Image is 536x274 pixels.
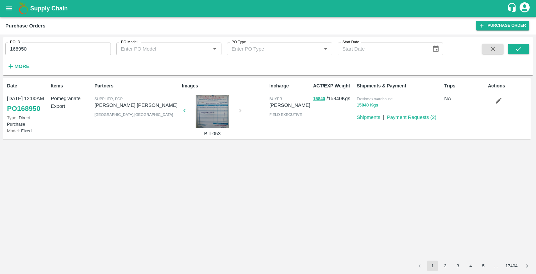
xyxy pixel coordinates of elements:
button: Go to next page [522,261,532,271]
button: Go to page 17404 [504,261,520,271]
div: … [491,263,501,269]
button: Open [321,45,330,53]
button: page 1 [427,261,438,271]
strong: More [14,64,29,69]
p: [PERSON_NAME] [PERSON_NAME] [94,101,179,109]
div: Purchase Orders [5,21,46,30]
span: Freshmax warehouse [357,97,393,101]
a: Payment Requests (2) [387,115,437,120]
b: Supply Chain [30,5,68,12]
label: Start Date [342,40,359,45]
a: Shipments [357,115,380,120]
p: ACT/EXP Weight [313,82,354,89]
p: Date [7,82,48,89]
p: Direct Purchase [7,115,48,127]
a: Purchase Order [476,21,529,30]
p: Actions [488,82,529,89]
p: Items [51,82,91,89]
a: Supply Chain [30,4,507,13]
button: 15840 [313,95,325,103]
p: Bill-053 [187,130,238,137]
p: [DATE] 12:00AM [7,95,48,102]
input: Start Date [338,43,427,55]
p: / 15840 Kgs [313,95,354,102]
p: Images [182,82,267,89]
button: 15840 Kgs [357,101,378,109]
nav: pagination navigation [413,261,533,271]
button: Go to page 3 [453,261,463,271]
button: Go to page 5 [478,261,489,271]
p: NA [444,95,485,102]
p: Shipments & Payment [357,82,442,89]
button: Go to page 2 [440,261,451,271]
button: Choose date [429,43,442,55]
span: Supplier, FGP [94,97,123,101]
p: Incharge [269,82,310,89]
input: Enter PO ID [5,43,111,55]
div: customer-support [507,2,519,14]
span: Model: [7,128,20,133]
button: More [5,61,31,72]
p: Trips [444,82,485,89]
div: | [380,111,384,121]
button: Go to page 4 [465,261,476,271]
input: Enter PO Type [229,45,311,53]
label: PO Model [121,40,138,45]
img: logo [17,2,30,15]
button: Open [210,45,219,53]
p: [PERSON_NAME] [269,101,310,109]
span: field executive [269,113,302,117]
span: Type: [7,115,17,120]
button: open drawer [1,1,17,16]
p: Fixed [7,128,48,134]
input: Enter PO Model [118,45,200,53]
p: Pomegranate Export [51,95,91,110]
span: [GEOGRAPHIC_DATA] , [GEOGRAPHIC_DATA] [94,113,173,117]
span: buyer [269,97,282,101]
label: PO Type [231,40,246,45]
label: PO ID [10,40,20,45]
p: Partners [94,82,179,89]
a: PO168950 [7,102,40,115]
div: account of current user [519,1,531,15]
